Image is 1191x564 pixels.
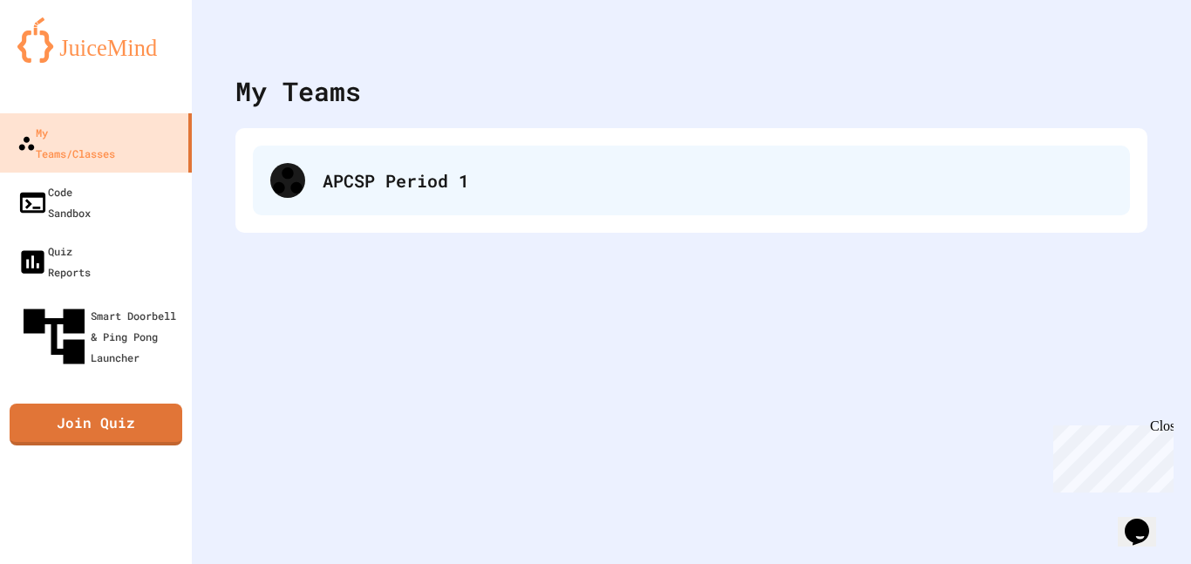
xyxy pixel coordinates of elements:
a: Join Quiz [10,404,182,445]
div: Code Sandbox [17,181,91,223]
img: logo-orange.svg [17,17,174,63]
div: Chat with us now!Close [7,7,120,111]
div: APCSP Period 1 [323,167,1113,194]
div: My Teams [235,71,361,111]
iframe: chat widget [1046,418,1174,493]
div: APCSP Period 1 [253,146,1130,215]
div: Quiz Reports [17,241,91,282]
div: Smart Doorbell & Ping Pong Launcher [17,300,185,373]
iframe: chat widget [1118,494,1174,547]
div: My Teams/Classes [17,122,115,164]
